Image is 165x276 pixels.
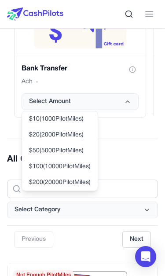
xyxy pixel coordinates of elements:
[22,143,98,159] button: $50(5000PilotMiles)
[15,206,60,214] span: Select Category
[7,202,158,218] button: Select Category
[22,77,33,86] span: Ach
[22,175,98,191] button: $200(20000PilotMiles)
[29,162,91,171] span: $ 100 ( 10000 PilotMiles)
[14,231,53,248] button: Previous
[29,178,91,187] span: $ 200 ( 20000 PilotMiles)
[29,131,84,140] span: $ 20 ( 2000 PilotMiles)
[29,147,84,155] span: $ 50 ( 5000 PilotMiles)
[29,97,71,106] span: Select Amount
[22,127,98,143] button: $20(2000PilotMiles)
[135,246,156,267] div: Open Intercom Messenger
[126,63,139,76] button: Show gift card information
[7,153,158,166] h2: All Gift Cards
[22,63,67,74] h3: Bank Transfer
[7,7,63,21] img: CashPilots Logo
[22,93,139,110] button: Select Amount
[29,115,84,124] span: $ 10 ( 1000 PilotMiles)
[22,159,98,175] button: $100(10000PilotMiles)
[22,111,98,127] button: $10(1000PilotMiles)
[122,231,151,248] button: Next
